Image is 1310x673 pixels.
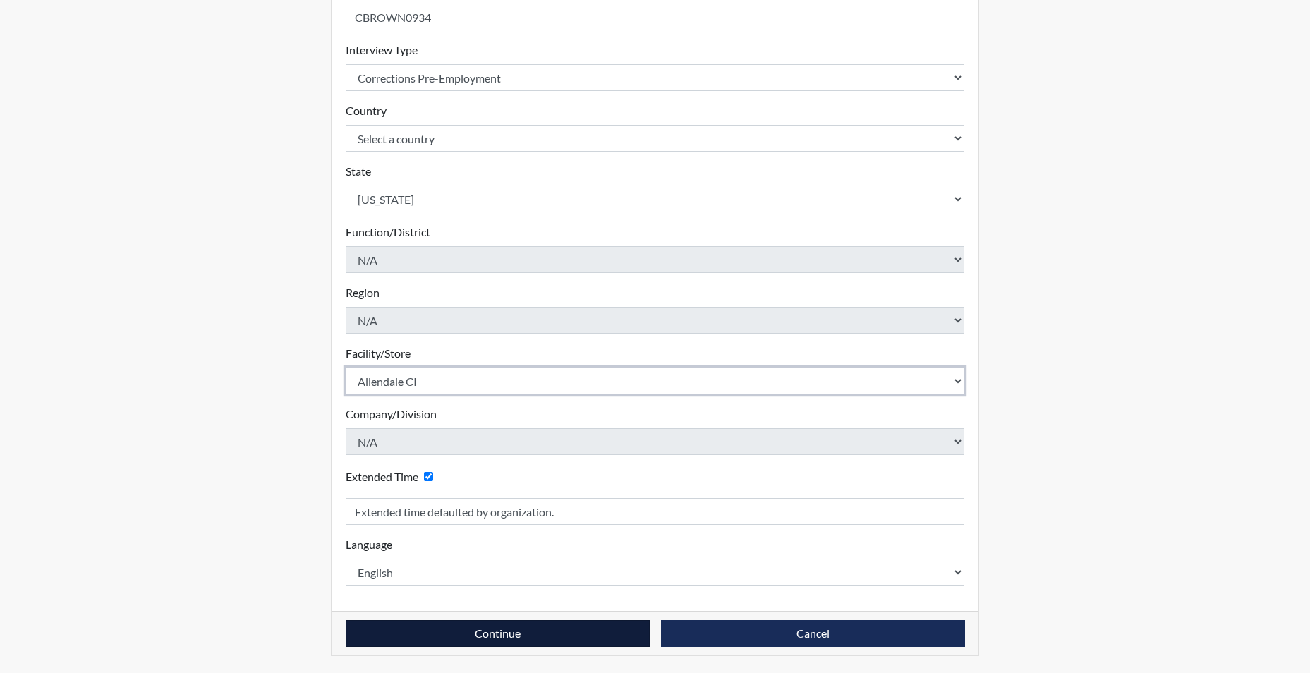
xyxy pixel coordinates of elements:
[346,536,392,553] label: Language
[346,466,439,487] div: Checking this box will provide the interviewee with an accomodation of extra time to answer each ...
[346,468,418,485] label: Extended Time
[346,620,650,647] button: Continue
[346,498,965,525] input: Reason for Extension
[346,345,411,362] label: Facility/Store
[346,102,387,119] label: Country
[346,42,418,59] label: Interview Type
[346,4,965,30] input: Insert a Registration ID, which needs to be a unique alphanumeric value for each interviewee
[346,284,380,301] label: Region
[346,406,437,423] label: Company/Division
[661,620,965,647] button: Cancel
[346,224,430,241] label: Function/District
[346,163,371,180] label: State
